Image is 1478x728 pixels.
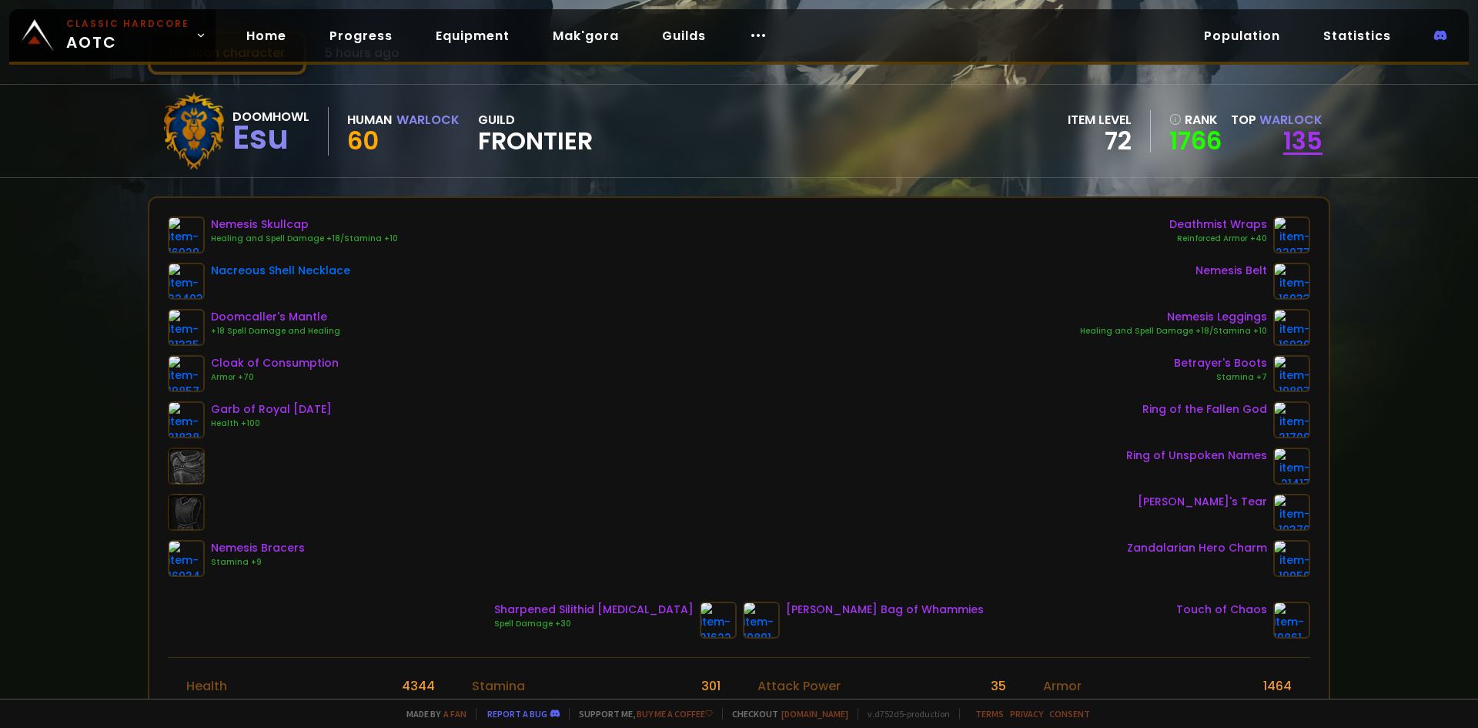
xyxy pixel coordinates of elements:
img: item-21335 [168,309,205,346]
div: Touch of Chaos [1176,602,1267,618]
img: item-22077 [1273,216,1310,253]
div: 4678 [403,696,435,715]
img: item-21709 [1273,401,1310,438]
div: Sharpened Silithid [MEDICAL_DATA] [494,602,694,618]
div: Health +100 [211,418,332,430]
div: 4 % [987,696,1006,715]
div: Esu [232,126,309,149]
a: Terms [975,708,1004,720]
a: Population [1192,20,1292,52]
div: Betrayer's Boots [1174,355,1267,371]
span: AOTC [66,17,189,54]
div: Intellect [472,696,523,715]
div: Ring of Unspoken Names [1126,448,1267,464]
div: 301 [701,676,721,696]
a: Classic HardcoreAOTC [9,9,216,62]
span: Checkout [722,708,848,720]
div: Melee critic [757,696,829,715]
div: Nemesis Bracers [211,540,305,556]
div: [PERSON_NAME]'s Tear [1138,494,1267,510]
div: Nemesis Skullcap [211,216,398,233]
img: item-16930 [1273,309,1310,346]
div: Zandalarian Hero Charm [1127,540,1267,556]
div: Health [186,676,227,696]
div: 72 [1068,129,1132,153]
a: Consent [1049,708,1090,720]
a: Home [234,20,299,52]
a: Buy me a coffee [637,708,713,720]
div: Cloak of Consumption [211,355,339,371]
a: Guilds [650,20,718,52]
img: item-16934 [168,540,205,577]
img: item-21417 [1273,448,1310,485]
div: Doomhowl [232,107,309,126]
div: 5 % [1273,696,1292,715]
img: item-19857 [168,355,205,392]
a: a fan [443,708,466,720]
div: rank [1169,110,1222,129]
span: v. d752d5 - production [858,708,950,720]
div: Armor [1043,676,1082,696]
div: Deathmist Wraps [1169,216,1267,233]
a: Progress [317,20,405,52]
div: Dodge [1043,696,1085,715]
a: Equipment [423,20,522,52]
div: Nemesis Belt [1195,263,1267,279]
a: 135 [1283,123,1323,158]
a: [DOMAIN_NAME] [781,708,848,720]
img: item-19379 [1273,494,1310,531]
div: Human [347,110,392,129]
img: item-19950 [1273,540,1310,577]
a: Statistics [1311,20,1403,52]
div: 1464 [1263,676,1292,696]
div: Stamina [472,676,525,696]
a: 1766 [1169,129,1222,153]
div: Reinforced Armor +40 [1169,233,1267,245]
span: 60 [347,123,379,158]
div: [PERSON_NAME] Bag of Whammies [786,602,984,618]
div: 4344 [402,676,435,696]
span: Made by [397,708,466,720]
a: Privacy [1010,708,1043,720]
div: Garb of Royal [DATE] [211,401,332,418]
img: item-19897 [1273,355,1310,392]
div: Doomcaller's Mantle [211,309,340,325]
img: item-19861 [1273,602,1310,639]
span: Support me, [569,708,713,720]
div: Mana [186,696,222,715]
a: Report a bug [487,708,547,720]
div: Top [1231,110,1323,129]
div: Stamina +7 [1174,371,1267,384]
small: Classic Hardcore [66,17,189,31]
img: item-21838 [168,401,205,438]
img: item-21622 [700,602,737,639]
div: Ring of the Fallen God [1142,401,1267,418]
img: item-22403 [168,263,205,300]
span: Frontier [478,129,593,153]
div: Warlock [396,110,460,129]
div: item level [1068,110,1132,129]
div: guild [478,110,593,153]
a: Mak'gora [540,20,631,52]
div: 239 [697,696,721,715]
div: Stamina +9 [211,556,305,569]
div: Nemesis Leggings [1080,309,1267,325]
div: Nacreous Shell Necklace [211,263,350,279]
div: Attack Power [757,676,841,696]
span: Warlock [1259,111,1323,129]
div: Armor +70 [211,371,339,384]
div: +18 Spell Damage and Healing [211,325,340,337]
div: Spell Damage +30 [494,618,694,630]
div: Healing and Spell Damage +18/Stamina +10 [211,233,398,245]
div: Healing and Spell Damage +18/Stamina +10 [1080,325,1267,337]
img: item-16929 [168,216,205,253]
img: item-19891 [743,602,780,639]
img: item-16933 [1273,263,1310,300]
div: 35 [991,676,1006,696]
